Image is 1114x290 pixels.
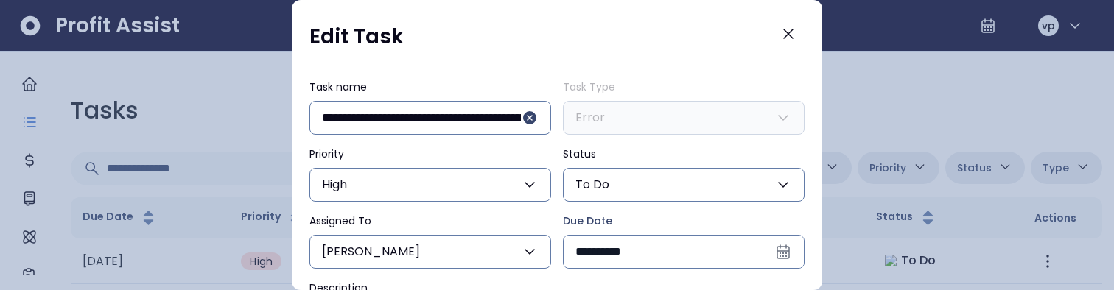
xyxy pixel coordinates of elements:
span: Priority [309,146,344,161]
span: Task Type [563,79,615,94]
button: Clear input [521,109,539,127]
span: Assigned To [309,213,371,228]
button: Close [772,18,805,50]
span: To Do [575,176,609,194]
span: Status [563,146,596,161]
span: [PERSON_NAME] [322,243,420,261]
label: Due Date [563,213,805,229]
button: Open calendar [771,240,795,264]
span: Task name [309,79,367,94]
span: High [322,176,347,194]
span: Error [575,109,605,127]
h1: Edit Task [309,24,404,50]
